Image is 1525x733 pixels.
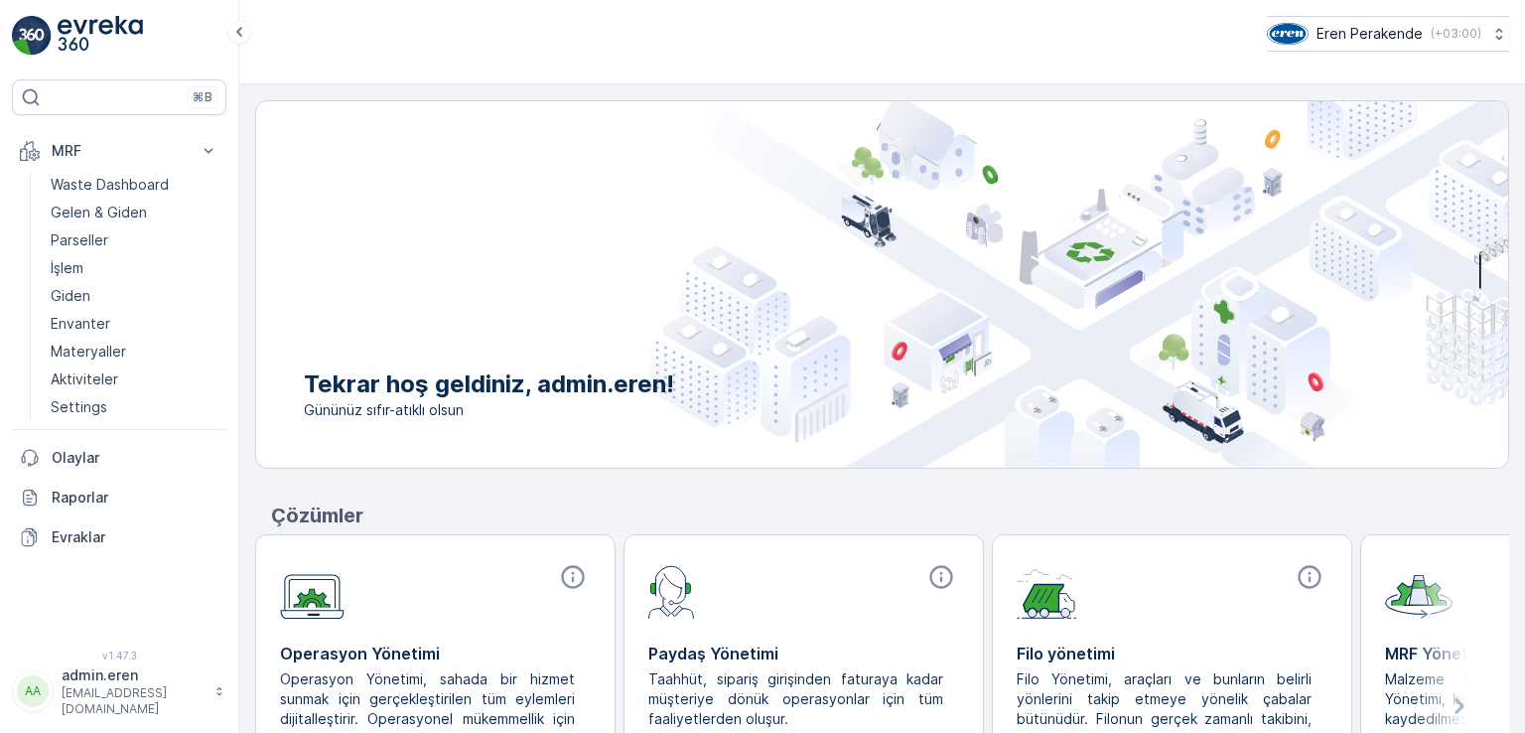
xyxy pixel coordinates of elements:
[62,685,205,717] p: [EMAIL_ADDRESS][DOMAIN_NAME]
[1017,563,1077,619] img: module-icon
[43,254,226,282] a: İşlem
[280,642,591,665] p: Operasyon Yönetimi
[51,397,107,417] p: Settings
[280,563,345,620] img: module-icon
[648,669,943,729] p: Taahhüt, sipariş girişinden faturaya kadar müşteriye dönük operasyonlar için tüm faaliyetlerden o...
[1317,24,1423,44] p: Eren Perakende
[271,501,1509,530] p: Çözümler
[304,368,674,400] p: Tekrar hoş geldiniz, admin.eren!
[12,16,52,56] img: logo
[193,89,212,105] p: ⌘B
[51,314,110,334] p: Envanter
[52,141,187,161] p: MRF
[1431,26,1481,42] p: ( +03:00 )
[52,527,218,547] p: Evraklar
[1017,642,1327,665] p: Filo yönetimi
[43,226,226,254] a: Parseller
[58,16,143,56] img: logo_light-DOdMpM7g.png
[43,366,226,393] a: Aktiviteler
[51,175,169,195] p: Waste Dashboard
[43,310,226,338] a: Envanter
[1267,23,1309,45] img: image_16_2KwAvdm.png
[51,258,83,278] p: İşlem
[43,393,226,421] a: Settings
[51,230,108,250] p: Parseller
[51,369,118,389] p: Aktiviteler
[43,338,226,366] a: Materyaller
[12,517,226,557] a: Evraklar
[43,282,226,310] a: Giden
[648,642,959,665] p: Paydaş Yönetimi
[43,171,226,199] a: Waste Dashboard
[52,488,218,508] p: Raporlar
[17,675,49,707] div: AA
[304,400,674,420] span: Gününüz sıfır-atıklı olsun
[12,131,226,171] button: MRF
[52,448,218,468] p: Olaylar
[1267,16,1509,52] button: Eren Perakende(+03:00)
[1385,563,1453,619] img: module-icon
[12,438,226,478] a: Olaylar
[12,650,226,661] span: v 1.47.3
[51,203,147,222] p: Gelen & Giden
[62,665,205,685] p: admin.eren
[51,286,90,306] p: Giden
[12,478,226,517] a: Raporlar
[51,342,126,362] p: Materyaller
[43,199,226,226] a: Gelen & Giden
[648,563,695,619] img: module-icon
[12,665,226,717] button: AAadmin.eren[EMAIL_ADDRESS][DOMAIN_NAME]
[649,101,1508,468] img: city illustration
